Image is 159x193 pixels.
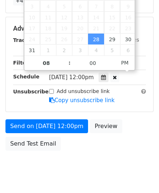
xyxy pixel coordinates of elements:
strong: Unsubscribe [13,89,49,94]
span: August 28, 2025 [88,34,104,45]
span: August 10, 2025 [24,12,40,23]
span: August 15, 2025 [104,12,120,23]
strong: Schedule [13,74,39,80]
span: September 3, 2025 [72,45,88,55]
span: August 22, 2025 [104,23,120,34]
a: Copy unsubscribe link [49,97,115,104]
a: Preview [90,119,122,133]
input: Minute [71,56,115,70]
span: August 14, 2025 [88,12,104,23]
span: August 21, 2025 [88,23,104,34]
span: September 6, 2025 [120,45,136,55]
span: August 26, 2025 [56,34,72,45]
a: Send Test Email [5,137,61,151]
span: August 16, 2025 [120,12,136,23]
span: August 19, 2025 [56,23,72,34]
span: August 12, 2025 [56,12,72,23]
a: Send on [DATE] 12:00pm [5,119,88,133]
span: August 9, 2025 [120,1,136,12]
span: August 17, 2025 [24,23,40,34]
span: August 13, 2025 [72,12,88,23]
span: September 2, 2025 [56,45,72,55]
span: August 11, 2025 [40,12,56,23]
span: September 5, 2025 [104,45,120,55]
label: Add unsubscribe link [57,88,110,95]
span: August 31, 2025 [24,45,40,55]
span: August 20, 2025 [72,23,88,34]
span: September 4, 2025 [88,45,104,55]
span: August 29, 2025 [104,34,120,45]
span: August 5, 2025 [56,1,72,12]
span: August 24, 2025 [24,34,40,45]
span: [DATE] 12:00pm [49,74,94,81]
span: : [68,55,71,70]
strong: Filters [13,60,32,66]
span: August 25, 2025 [40,34,56,45]
input: Hour [24,56,69,70]
span: August 8, 2025 [104,1,120,12]
span: August 6, 2025 [72,1,88,12]
span: August 7, 2025 [88,1,104,12]
span: August 3, 2025 [24,1,40,12]
span: September 1, 2025 [40,45,56,55]
h5: Advanced [13,24,146,32]
span: August 4, 2025 [40,1,56,12]
strong: Tracking [13,37,37,43]
span: August 30, 2025 [120,34,136,45]
span: August 23, 2025 [120,23,136,34]
span: August 18, 2025 [40,23,56,34]
span: Click to toggle [115,55,135,70]
span: August 27, 2025 [72,34,88,45]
